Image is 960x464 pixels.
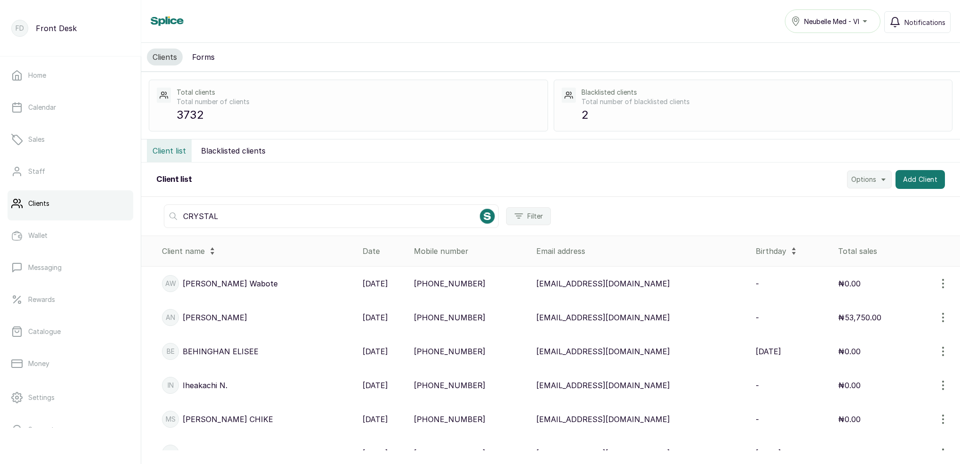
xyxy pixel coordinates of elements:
div: Birthday [756,244,831,259]
button: Clients [147,49,183,65]
p: Total number of clients [177,97,540,106]
div: Date [363,245,406,257]
button: Neubelle Med - VI [785,9,880,33]
p: [EMAIL_ADDRESS][DOMAIN_NAME] [536,414,670,425]
p: Clients [28,199,49,208]
p: AW [165,279,176,288]
p: Home [28,71,46,80]
p: [DATE] [363,380,388,391]
p: An [166,313,175,322]
p: [DATE] [756,448,781,459]
a: Settings [8,384,133,411]
p: [DATE] [363,312,388,323]
p: [PERSON_NAME] Wabote [183,278,278,289]
p: 2 [581,106,944,123]
div: Client name [162,244,355,259]
a: Catalogue [8,318,133,345]
button: Options [847,171,892,188]
p: ₦0.00 [838,278,861,289]
p: - [756,312,759,323]
span: Filter [527,212,543,221]
p: Wallet [28,231,48,240]
p: Messaging [28,263,62,272]
a: Clients [8,190,133,217]
p: Blacklisted clients [581,88,944,97]
p: [DATE] [363,346,388,357]
span: Notifications [904,17,945,27]
p: BEHINGHAN ELISEE [183,346,258,357]
p: [EMAIL_ADDRESS][DOMAIN_NAME] [536,380,670,391]
p: Catalogue [28,327,61,336]
p: - [756,380,759,391]
p: Total number of blacklisted clients [581,97,944,106]
p: [PHONE_NUMBER] [414,278,485,289]
a: Messaging [8,254,133,281]
p: MS TEMILADE [183,448,236,459]
button: Blacklisted clients [195,139,271,162]
p: ₦0.00 [838,346,861,357]
p: [PHONE_NUMBER] [414,312,485,323]
a: Support [8,416,133,443]
p: Front Desk [36,23,77,34]
p: MT [165,448,176,458]
p: Staff [28,167,45,176]
p: Settings [28,393,55,402]
p: [DATE] [363,278,388,289]
p: [EMAIL_ADDRESS][DOMAIN_NAME] [536,346,670,357]
p: [PERSON_NAME] [183,312,247,323]
p: [EMAIL_ADDRESS][DOMAIN_NAME] [536,312,670,323]
p: [EMAIL_ADDRESS][DOMAIN_NAME] [536,448,670,459]
div: Total sales [838,245,956,257]
div: Email address [536,245,748,257]
span: Options [851,175,876,184]
a: Wallet [8,222,133,249]
p: BE [167,347,175,356]
p: [DATE] [363,414,388,425]
p: - [756,278,759,289]
a: Staff [8,158,133,185]
p: Rewards [28,295,55,304]
p: - [756,414,759,425]
p: Money [28,359,49,368]
p: Total clients [177,88,540,97]
a: Rewards [8,286,133,313]
a: Home [8,62,133,89]
span: Neubelle Med - VI [804,16,859,26]
p: [PHONE_NUMBER] [414,380,485,391]
p: [PHONE_NUMBER] [414,346,485,357]
p: FD [16,24,24,33]
p: [DATE] [363,448,388,459]
p: [PHONE_NUMBER] [414,414,485,425]
a: Calendar [8,94,133,121]
p: [DATE] [756,346,781,357]
a: Money [8,350,133,377]
button: Client list [147,139,192,162]
p: 3732 [177,106,540,123]
p: ₦223,600.00 [838,448,885,459]
p: [EMAIL_ADDRESS][DOMAIN_NAME] [536,278,670,289]
button: Notifications [884,11,951,33]
div: Mobile number [414,245,529,257]
p: [PHONE_NUMBER] [414,448,485,459]
button: Forms [186,49,220,65]
p: Support [28,425,54,434]
input: Search [164,204,499,228]
button: Filter [506,207,551,225]
p: [PERSON_NAME] CHIKE [183,414,273,425]
p: Calendar [28,103,56,112]
p: IN [168,381,174,390]
p: Iheakachi N. [183,380,227,391]
p: ₦0.00 [838,414,861,425]
h2: Client list [156,174,192,185]
a: Sales [8,126,133,153]
p: ₦0.00 [838,380,861,391]
button: Add Client [895,170,945,189]
p: Sales [28,135,45,144]
p: ₦53,750.00 [838,312,881,323]
p: MS [166,415,176,424]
